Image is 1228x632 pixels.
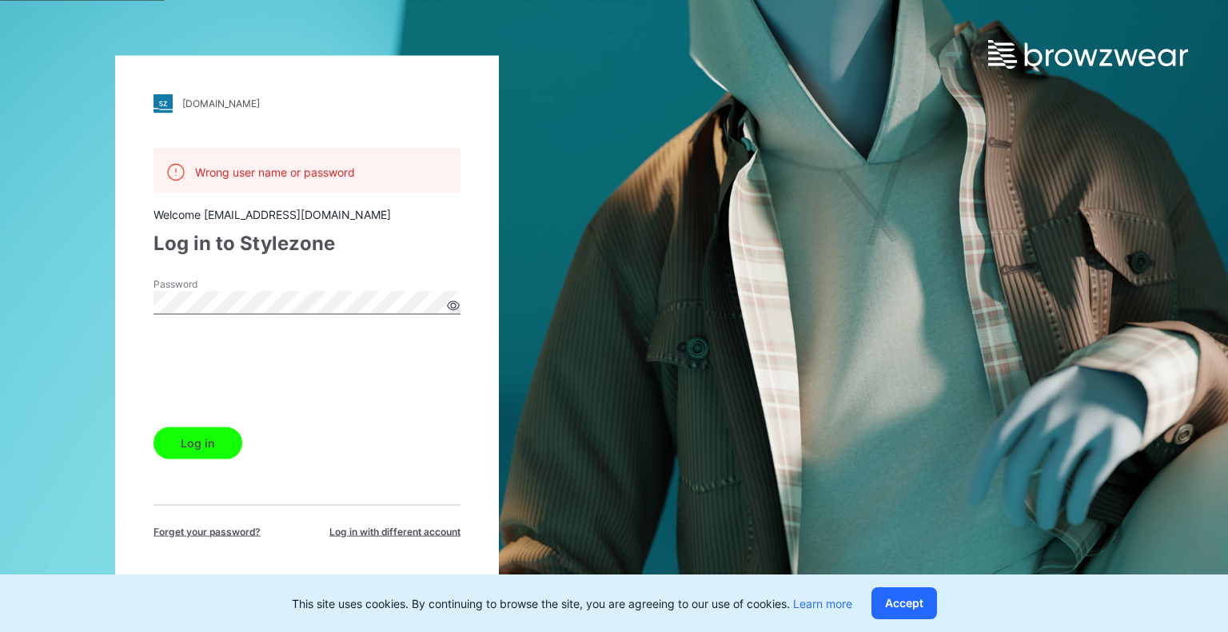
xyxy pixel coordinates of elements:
[153,229,460,257] div: Log in to Stylezone
[292,595,852,612] p: This site uses cookies. By continuing to browse the site, you are agreeing to our use of cookies.
[195,163,355,180] p: Wrong user name or password
[153,524,261,539] span: Forget your password?
[182,97,260,109] div: [DOMAIN_NAME]
[153,427,242,459] button: Log in
[153,205,460,222] div: Welcome [EMAIL_ADDRESS][DOMAIN_NAME]
[153,339,397,401] iframe: reCAPTCHA
[153,276,265,291] label: Password
[166,162,185,181] img: alert.76a3ded3c87c6ed799a365e1fca291d4.svg
[793,597,852,610] a: Learn more
[329,524,460,539] span: Log in with different account
[153,93,173,113] img: stylezone-logo.562084cfcfab977791bfbf7441f1a819.svg
[988,40,1188,69] img: browzwear-logo.e42bd6dac1945053ebaf764b6aa21510.svg
[871,587,937,619] button: Accept
[153,93,460,113] a: [DOMAIN_NAME]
